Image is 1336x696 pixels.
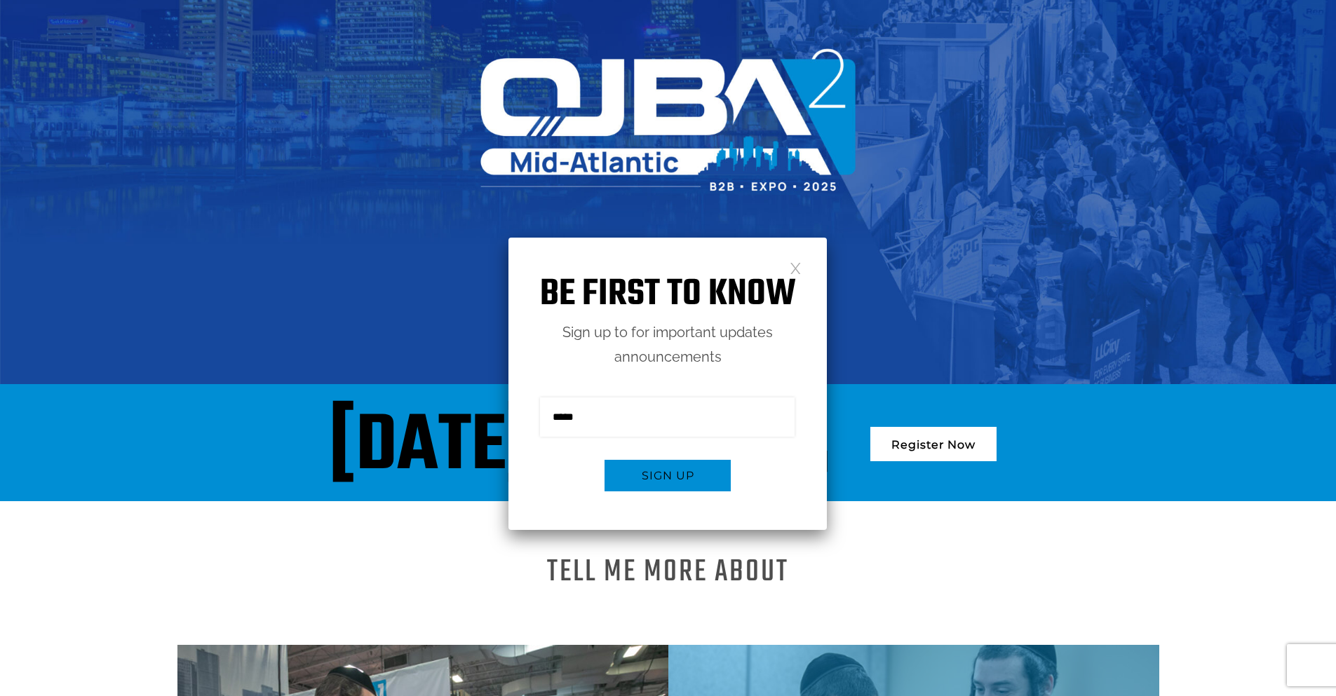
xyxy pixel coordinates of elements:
a: Register Now [870,427,997,461]
h1: Be first to know [508,273,827,317]
h1: Tell me more About [547,564,789,581]
p: Sign up to for important updates announcements [508,320,827,369]
div: [DATE] [329,416,533,480]
button: Sign up [605,460,731,491]
a: Close [790,261,802,273]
